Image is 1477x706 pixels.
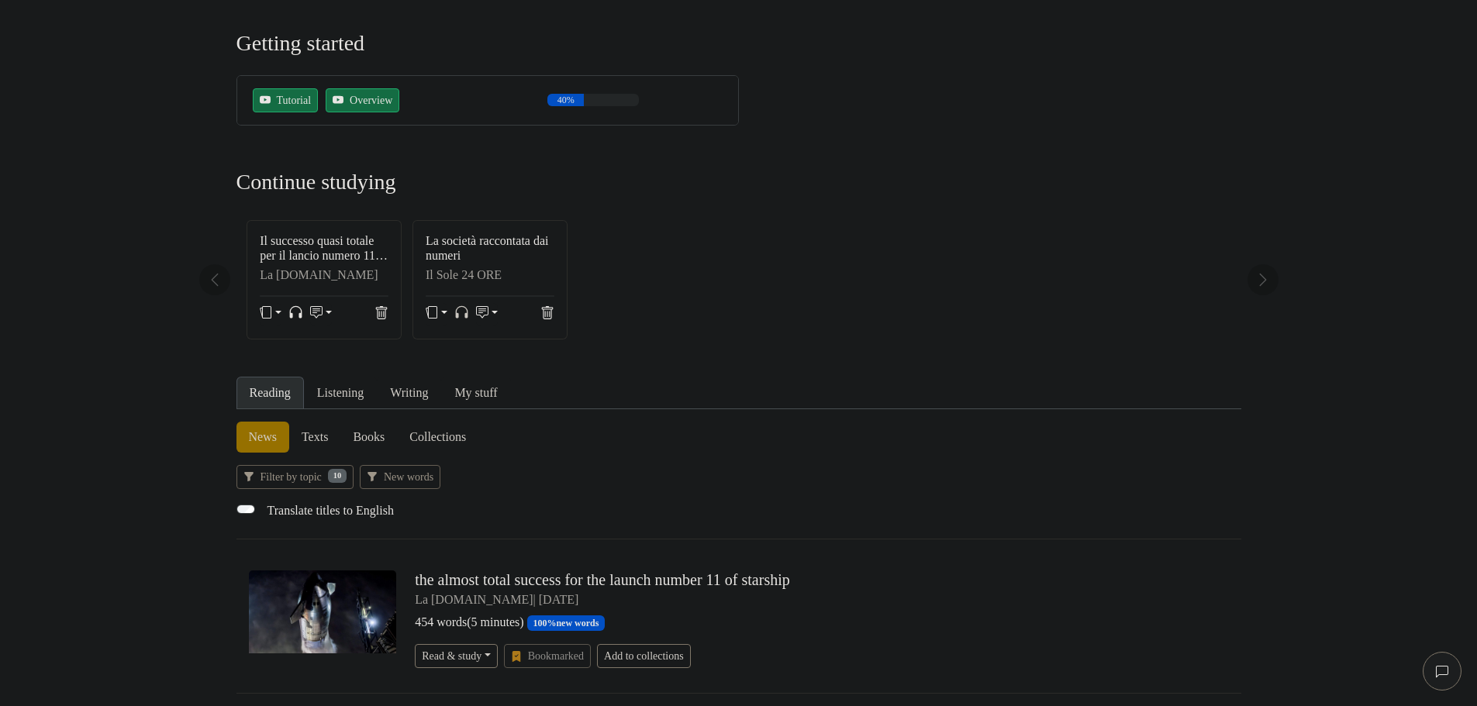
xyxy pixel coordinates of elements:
[415,571,790,588] a: the almost total success for the launch number 11 of starship
[236,465,354,489] button: Filter by topic10
[415,592,1228,607] div: La [DOMAIN_NAME] |
[237,76,738,125] button: TutorialOverview40%
[260,233,388,263] a: Il successo quasi totale per il lancio numero 11 di Starship
[304,377,377,409] button: Listening
[377,377,441,409] button: Writing
[326,88,399,112] span: Overview
[253,88,319,112] span: Tutorial
[249,570,397,653] img: 134926703-43e5302c-39a8-4d1b-bc4d-8188a41bb36e.jpg
[426,267,554,283] div: Il Sole 24 ORE
[260,267,388,283] div: La [DOMAIN_NAME]
[289,422,340,453] a: Texts
[597,644,691,668] button: Add to collections
[236,422,289,453] a: News
[441,377,510,409] button: My stuff
[360,465,440,489] button: New words
[277,92,312,108] span: Tutorial
[415,644,498,668] button: Read & study
[267,503,394,518] h6: Translate titles to English
[547,94,584,106] div: 40%
[340,422,397,453] a: Books
[539,593,579,606] span: [DATE]
[397,422,478,453] a: Collections
[236,30,739,69] h3: Getting started
[328,469,347,483] span: 10
[426,233,554,263] a: La società raccontata dai numeri
[527,615,606,631] span: 100 % new words
[236,169,779,195] h3: Continue studying
[350,92,392,108] span: Overview
[415,613,1228,632] p: 454 words ( 5 minutes )
[236,377,304,409] button: Reading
